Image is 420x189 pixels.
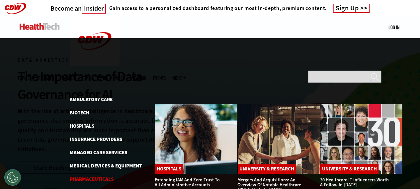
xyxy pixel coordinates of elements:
a: Insurance Providers [70,136,122,143]
a: Become anInsider [50,4,106,13]
a: 30 Healthcare IT Influencers Worth a Follow in [DATE] [320,177,389,188]
a: Hospitals [155,164,183,174]
a: Hospitals [70,123,94,129]
a: University & Research [320,164,378,174]
a: Gain access to a personalized dashboard featuring our most in-depth, premium content. [106,5,327,12]
div: Cookies Settings [4,169,21,186]
img: Home [20,23,60,30]
a: Sign Up [333,4,370,13]
a: Log in [388,24,399,30]
img: collage of influencers [320,104,403,174]
h4: Gain access to a personalized dashboard featuring our most in-depth, premium content. [109,5,327,12]
a: Ambulatory Care [70,96,113,103]
h3: Become an [50,4,106,13]
a: University & Research [238,164,296,174]
a: Pharmaceuticals [70,176,114,182]
a: Extending IAM and Zero Trust to All Administrative Accounts [155,177,220,188]
div: User menu [388,24,399,31]
span: Insider [82,4,106,14]
img: Administrative assistant [155,104,237,174]
img: Home [70,17,120,66]
a: Managed Care Services [70,149,127,156]
a: Medical Devices & Equipment [70,162,142,169]
button: Open Preferences [4,169,21,186]
img: business leaders shake hands in conference room [237,104,320,174]
a: Biotech [70,109,89,116]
